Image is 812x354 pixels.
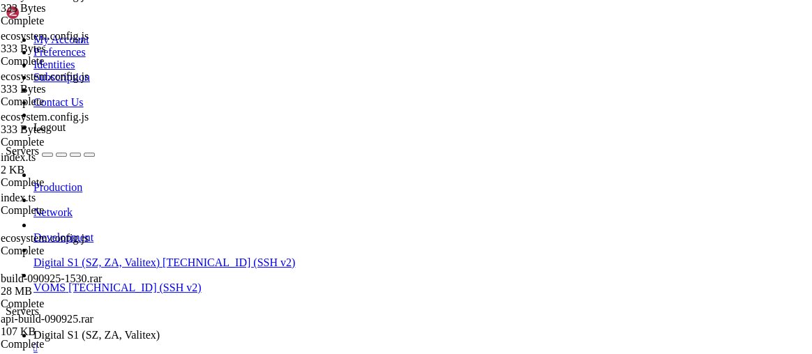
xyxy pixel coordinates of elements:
[6,183,631,195] x-row: Extracting build/static/media/[PERSON_NAME]-industries.c4cfc85babcd35430658.jpeg OK
[1,83,133,95] div: 333 Bytes
[1,285,133,298] div: 28 MB
[6,243,631,254] x-row: root@109:/var/www/digitalinvoicing/webclient# cd ..
[1,232,89,244] span: ecosystem.config.js
[6,219,631,231] x-row: Extracting build/test.html OK
[6,53,631,65] x-row: Extracting build/robots.txt OK
[1,192,36,203] span: index.ts
[6,100,631,112] x-row: Extracting build/static/css/[DOMAIN_NAME] OK
[1,43,133,55] div: 333 Bytes
[1,136,133,148] div: Complete
[1,164,133,176] div: 2 KB
[6,41,631,53] x-row: Extracting build/plugins/uplot/uPlot.min.css OK
[1,30,89,42] span: ecosystem.config.js
[6,6,631,17] x-row: Extracting build/plugins/uplot/uPlot.esm.js OK
[6,207,631,219] x-row: Extracting build/static/media/spinner.c25db4d28036d351bb27.gif OK
[1,111,89,123] span: ecosystem.config.js
[1,245,133,257] div: Complete
[1,151,36,163] span: index.ts
[6,112,631,124] x-row: Creating build/static/js OK
[6,148,631,160] x-row: Extracting build/static/js/[DOMAIN_NAME] OK
[1,313,93,325] span: api-build-090925.rar
[6,17,631,29] x-row: Extracting build/plugins/uplot/uPlot.iife.js OK
[1,123,133,136] div: 333 Bytes
[6,65,631,77] x-row: Creating build/static OK
[6,160,631,171] x-row: Creating build/static/media OK
[1,55,133,68] div: Complete
[6,136,631,148] x-row: Extracting build/static/js/main.c0be1bbe.js.LICENSE.txt OK
[6,77,631,88] x-row: Creating build/static/css OK
[1,70,133,95] span: ecosystem.config.js
[1,30,133,55] span: ecosystem.config.js
[1,111,133,136] span: ecosystem.config.js
[6,231,631,243] x-row: All OK
[6,171,631,183] x-row: Extracting build/static/media/background-full-image.f23d6388114d7add5383.jpg OK
[1,176,133,189] div: Complete
[1,272,102,284] span: build-090925-1530.rar
[217,254,223,266] div: (36, 21)
[1,338,133,351] div: Complete
[1,204,133,217] div: Complete
[6,88,631,100] x-row: Extracting build/static/css/main.b7ebd0c7.css OK
[1,325,133,338] div: 107 KB
[1,298,133,310] div: Complete
[1,70,89,82] span: ecosystem.config.js
[6,195,631,207] x-row: Extracting build/static/media/smart-invoicing-logo.0229d2c6f0fa8d035f89d59816ce09ba.svg OK
[1,272,133,298] span: build-090925-1530.rar
[6,124,631,136] x-row: Extracting build/static/js/main.c0be1bbe.js OK
[1,151,133,176] span: index.ts
[1,95,133,108] div: Complete
[6,29,631,41] x-row: Extracting build/plugins/uplot/uPlot.iife.min.js OK
[1,313,133,338] span: api-build-090925.rar
[6,254,631,266] x-row: root@109:/var/www/digitalinvoicing#
[1,15,133,27] div: Complete
[1,2,133,15] div: 333 Bytes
